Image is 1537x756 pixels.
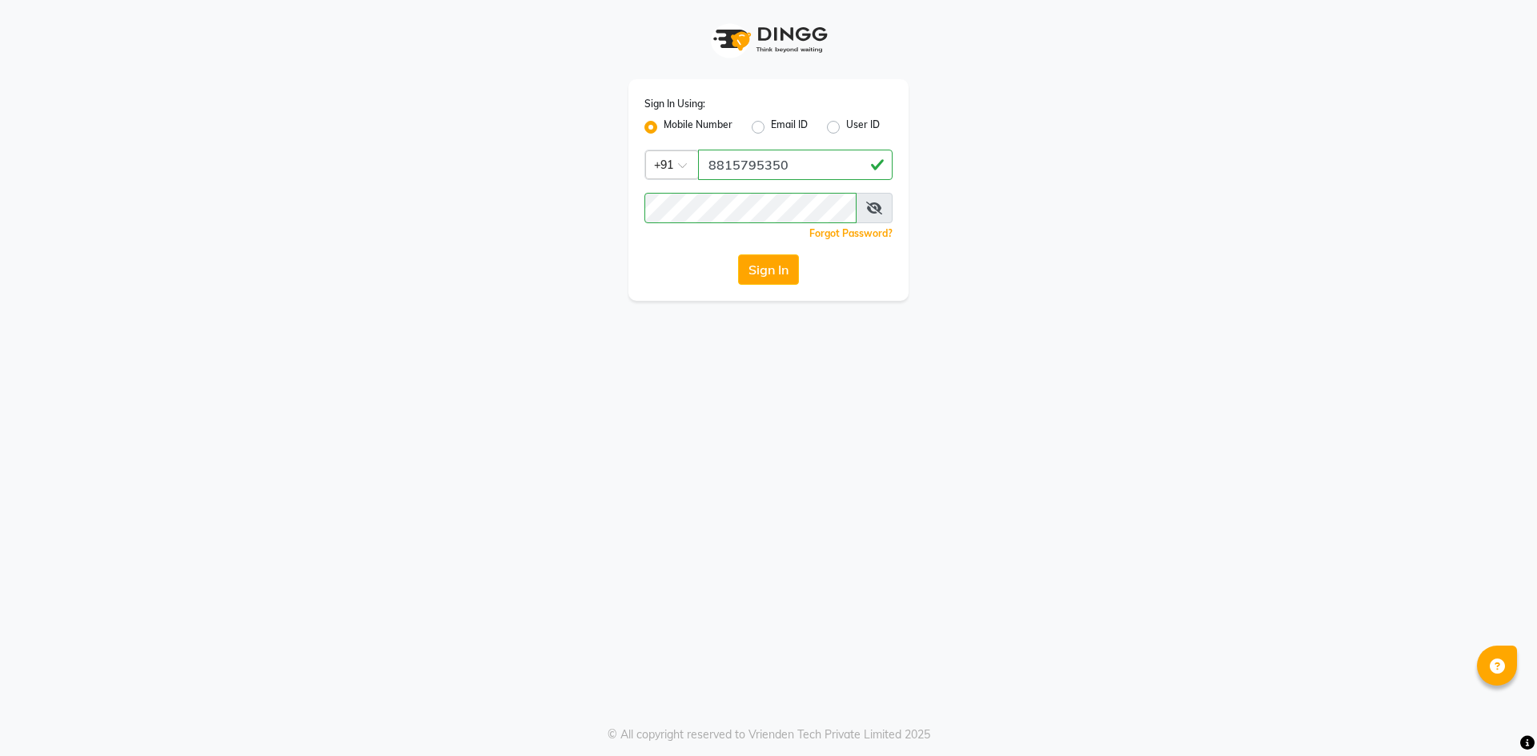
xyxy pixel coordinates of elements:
label: User ID [846,118,880,137]
button: Sign In [738,254,799,285]
img: logo1.svg [704,16,833,63]
input: Username [698,150,893,180]
label: Sign In Using: [644,97,705,111]
a: Forgot Password? [809,227,893,239]
input: Username [644,193,857,223]
label: Mobile Number [664,118,732,137]
label: Email ID [771,118,808,137]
